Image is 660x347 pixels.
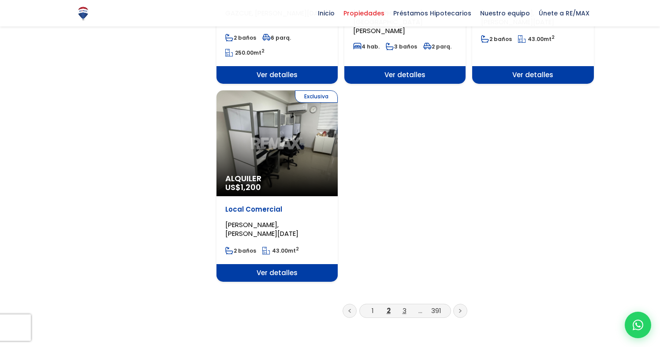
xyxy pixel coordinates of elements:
[476,7,534,20] span: Nuestro equipo
[353,43,380,50] span: 4 hab.
[295,90,338,103] span: Exclusiva
[216,90,338,282] a: Exclusiva Alquiler US$1,200 Local Comercial [PERSON_NAME], [PERSON_NAME][DATE] 2 baños 43.00mt2 V...
[372,306,374,315] a: 1
[528,35,544,43] span: 43.00
[225,247,256,254] span: 2 baños
[216,264,338,282] span: Ver detalles
[423,43,451,50] span: 2 parq.
[518,35,555,43] span: mt
[235,49,254,56] span: 250.00
[313,7,339,20] span: Inicio
[389,7,476,20] span: Préstamos Hipotecarios
[225,220,298,238] span: [PERSON_NAME], [PERSON_NAME][DATE]
[296,246,299,252] sup: 2
[387,306,391,315] a: 2
[339,7,389,20] span: Propiedades
[225,34,256,41] span: 2 baños
[262,247,299,254] span: mt
[418,306,422,315] a: ...
[344,66,466,84] span: Ver detalles
[534,7,594,20] span: Únete a RE/MAX
[403,306,406,315] a: 3
[241,182,261,193] span: 1,200
[481,35,512,43] span: 2 baños
[272,247,288,254] span: 43.00
[225,205,329,214] p: Local Comercial
[225,174,329,183] span: Alquiler
[225,182,261,193] span: US$
[262,34,291,41] span: 6 parq.
[386,43,417,50] span: 3 baños
[552,34,555,41] sup: 2
[75,6,91,21] img: Logo de REMAX
[472,66,593,84] span: Ver detalles
[225,49,265,56] span: mt
[261,48,265,54] sup: 2
[216,66,338,84] span: Ver detalles
[431,306,441,315] a: 391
